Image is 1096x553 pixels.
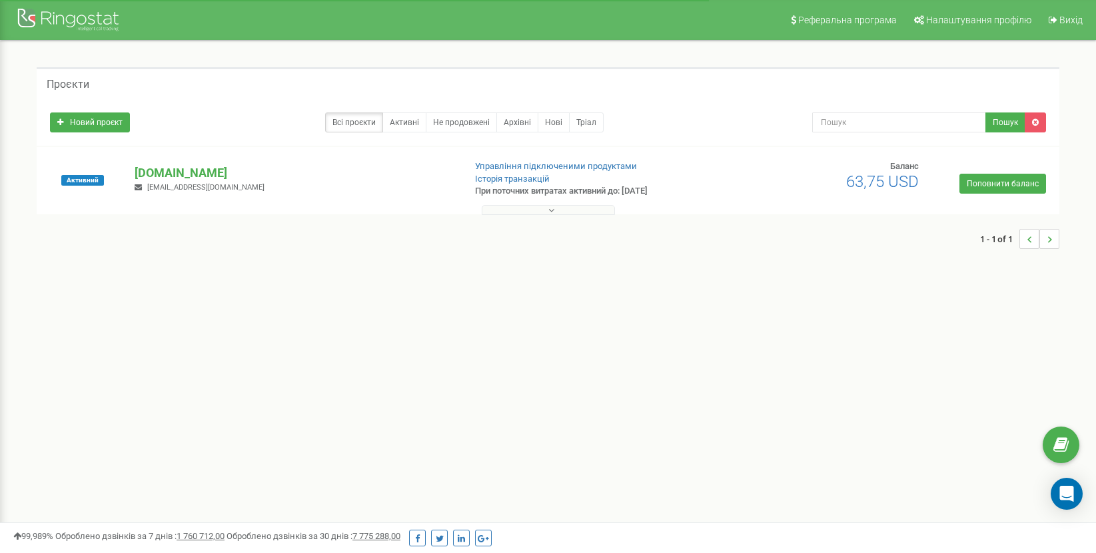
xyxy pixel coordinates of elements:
span: 63,75 USD [846,172,919,191]
a: Активні [382,112,426,132]
span: [EMAIL_ADDRESS][DOMAIN_NAME] [147,183,265,192]
p: [DOMAIN_NAME] [135,164,453,182]
h5: Проєкти [47,79,89,91]
a: Всі проєкти [325,112,383,132]
span: 1 - 1 of 1 [980,229,1019,249]
a: Поповнити баланс [959,174,1046,194]
a: Тріал [569,112,604,132]
div: Open Intercom Messenger [1051,478,1083,510]
span: Реферальна програма [798,15,897,25]
span: Активний [61,175,104,186]
button: Пошук [985,112,1025,132]
a: Історія транзакцій [475,174,550,184]
span: Вихід [1059,15,1083,25]
nav: ... [980,216,1059,262]
span: Оброблено дзвінків за 30 днів : [227,531,400,541]
span: Оброблено дзвінків за 7 днів : [55,531,225,541]
p: При поточних витратах активний до: [DATE] [475,185,709,198]
a: Новий проєкт [50,112,130,132]
u: 1 760 712,00 [177,531,225,541]
a: Управління підключеними продуктами [475,161,637,171]
a: Не продовжені [426,112,497,132]
input: Пошук [812,112,986,132]
span: Налаштування профілю [926,15,1031,25]
a: Нові [538,112,570,132]
span: Баланс [890,161,919,171]
span: 99,989% [13,531,53,541]
u: 7 775 288,00 [352,531,400,541]
a: Архівні [496,112,538,132]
